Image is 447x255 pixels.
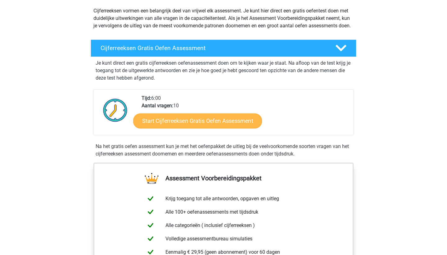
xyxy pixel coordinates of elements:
h4: Cijferreeksen Gratis Oefen Assessment [101,44,325,52]
p: Je kunt direct een gratis cijferreeksen oefenassessment doen om te kijken waar je staat. Na afloo... [96,59,351,82]
b: Tijd: [142,95,151,101]
img: Klok [100,95,131,126]
a: Start Cijferreeksen Gratis Oefen Assessment [133,113,262,128]
b: Aantal vragen: [142,103,173,109]
div: Na het gratis oefen assessment kun je met het oefenpakket de uitleg bij de veelvoorkomende soorte... [93,143,354,158]
p: Cijferreeksen vormen een belangrijk deel van vrijwel elk assessment. Je kunt hier direct een grat... [93,7,354,30]
a: Cijferreeksen Gratis Oefen Assessment [88,39,359,57]
div: 6:00 10 [137,95,353,135]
